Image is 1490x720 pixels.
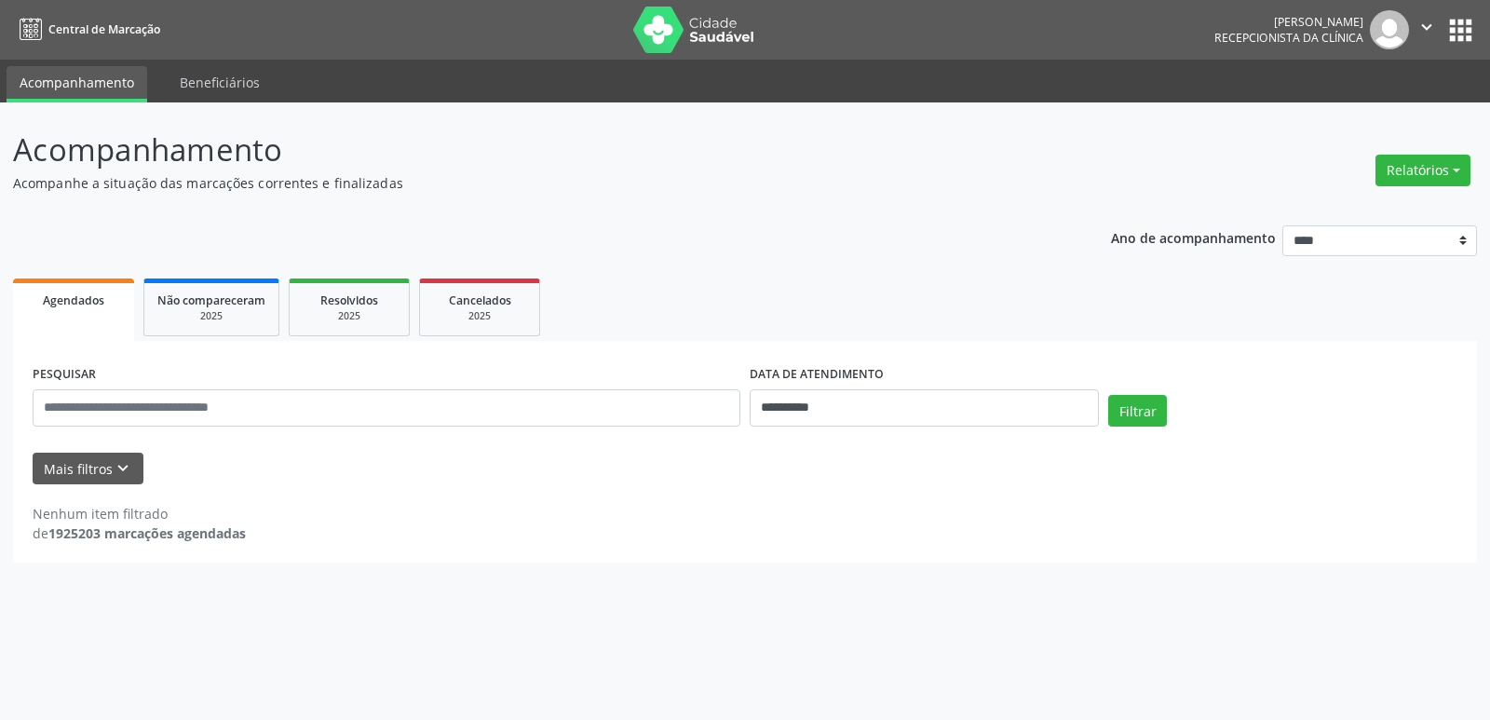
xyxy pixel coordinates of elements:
[7,66,147,102] a: Acompanhamento
[1444,14,1477,47] button: apps
[320,292,378,308] span: Resolvidos
[1416,17,1437,37] i: 
[167,66,273,99] a: Beneficiários
[33,504,246,523] div: Nenhum item filtrado
[157,292,265,308] span: Não compareceram
[303,309,396,323] div: 2025
[13,173,1037,193] p: Acompanhe a situação das marcações correntes e finalizadas
[13,127,1037,173] p: Acompanhamento
[1409,10,1444,49] button: 
[33,360,96,389] label: PESQUISAR
[33,453,143,485] button: Mais filtroskeyboard_arrow_down
[1214,14,1363,30] div: [PERSON_NAME]
[1111,225,1276,249] p: Ano de acompanhamento
[113,458,133,479] i: keyboard_arrow_down
[33,523,246,543] div: de
[449,292,511,308] span: Cancelados
[157,309,265,323] div: 2025
[48,524,246,542] strong: 1925203 marcações agendadas
[1375,155,1470,186] button: Relatórios
[13,14,160,45] a: Central de Marcação
[48,21,160,37] span: Central de Marcação
[1214,30,1363,46] span: Recepcionista da clínica
[750,360,884,389] label: DATA DE ATENDIMENTO
[1370,10,1409,49] img: img
[43,292,104,308] span: Agendados
[1108,395,1167,427] button: Filtrar
[433,309,526,323] div: 2025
